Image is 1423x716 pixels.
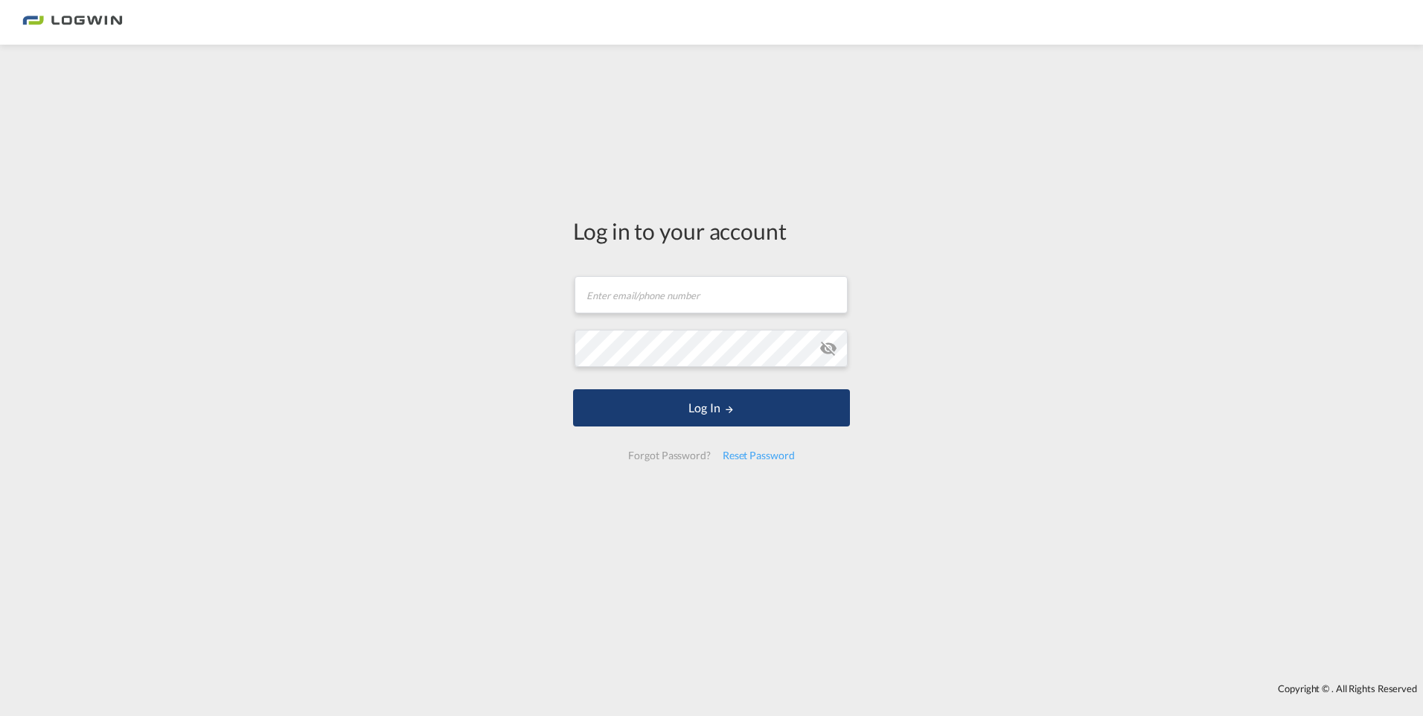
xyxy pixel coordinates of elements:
md-icon: icon-eye-off [819,339,837,357]
div: Forgot Password? [622,442,716,469]
div: Log in to your account [573,215,850,246]
div: Reset Password [717,442,801,469]
button: LOGIN [573,389,850,426]
img: bc73a0e0d8c111efacd525e4c8ad7d32.png [22,6,123,39]
input: Enter email/phone number [575,276,848,313]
